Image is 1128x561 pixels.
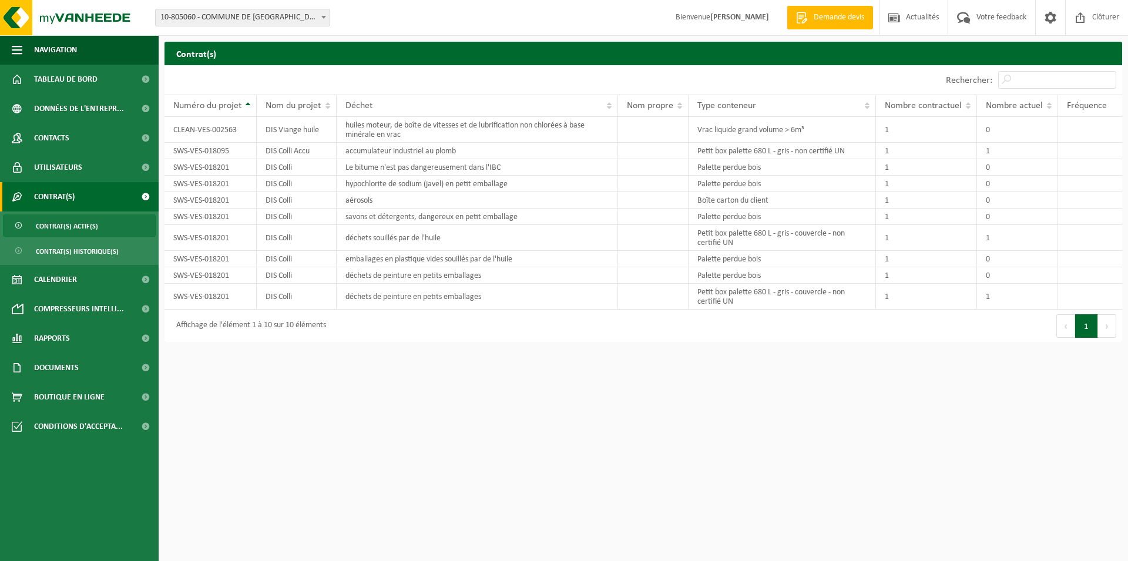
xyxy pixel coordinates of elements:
td: 0 [977,209,1058,225]
td: hypochlorite de sodium (javel) en petit emballage [337,176,618,192]
td: 0 [977,267,1058,284]
span: Déchet [345,101,372,110]
td: DIS Colli [257,192,337,209]
td: Palette perdue bois [689,209,876,225]
td: emballages en plastique vides souillés par de l'huile [337,251,618,267]
span: Conditions d'accepta... [34,412,123,441]
td: SWS-VES-018201 [164,225,257,251]
span: Nom propre [627,101,673,110]
td: SWS-VES-018201 [164,251,257,267]
td: Petit box palette 680 L - gris - couvercle - non certifié UN [689,225,876,251]
strong: [PERSON_NAME] [710,13,769,22]
td: Boîte carton du client [689,192,876,209]
td: Vrac liquide grand volume > 6m³ [689,117,876,143]
td: 1 [876,267,977,284]
span: Données de l'entrepr... [34,94,124,123]
span: Type conteneur [697,101,756,110]
td: 1 [977,143,1058,159]
span: Calendrier [34,265,77,294]
h2: Contrat(s) [164,42,1122,65]
span: Fréquence [1067,101,1107,110]
td: 1 [876,192,977,209]
td: Palette perdue bois [689,267,876,284]
span: Contrat(s) actif(s) [36,215,98,237]
td: 1 [876,143,977,159]
span: Nom du projet [266,101,321,110]
label: Rechercher: [946,76,992,85]
span: Demande devis [811,12,867,23]
a: Contrat(s) actif(s) [3,214,156,237]
td: SWS-VES-018201 [164,176,257,192]
button: Next [1098,314,1116,338]
span: Compresseurs intelli... [34,294,124,324]
td: 1 [977,225,1058,251]
td: DIS Colli [257,159,337,176]
td: 1 [876,284,977,310]
td: 0 [977,192,1058,209]
span: Boutique en ligne [34,382,105,412]
td: CLEAN-VES-002563 [164,117,257,143]
span: Nombre actuel [986,101,1043,110]
td: SWS-VES-018201 [164,267,257,284]
td: savons et détergents, dangereux en petit emballage [337,209,618,225]
td: SWS-VES-018201 [164,192,257,209]
td: Palette perdue bois [689,251,876,267]
td: 0 [977,117,1058,143]
td: 1 [876,251,977,267]
span: 10-805060 - COMMUNE DE FLOREFFE - FRANIÈRE [156,9,330,26]
td: SWS-VES-018201 [164,209,257,225]
td: accumulateur industriel au plomb [337,143,618,159]
span: Contrat(s) historique(s) [36,240,119,263]
td: DIS Colli [257,251,337,267]
td: déchets souillés par de l'huile [337,225,618,251]
td: DIS Viange huile [257,117,337,143]
span: Contrat(s) [34,182,75,211]
td: 1 [876,117,977,143]
td: DIS Colli [257,209,337,225]
td: SWS-VES-018201 [164,159,257,176]
td: 0 [977,251,1058,267]
td: DIS Colli [257,176,337,192]
td: 1 [876,225,977,251]
td: déchets de peinture en petits emballages [337,267,618,284]
td: DIS Colli [257,267,337,284]
td: 0 [977,176,1058,192]
span: Tableau de bord [34,65,98,94]
div: Affichage de l'élément 1 à 10 sur 10 éléments [170,315,326,337]
span: Numéro du projet [173,101,241,110]
td: 1 [876,209,977,225]
a: Contrat(s) historique(s) [3,240,156,262]
span: Rapports [34,324,70,353]
td: Palette perdue bois [689,159,876,176]
td: DIS Colli [257,225,337,251]
button: Previous [1056,314,1075,338]
td: 1 [876,176,977,192]
button: 1 [1075,314,1098,338]
span: Utilisateurs [34,153,82,182]
span: Navigation [34,35,77,65]
span: 10-805060 - COMMUNE DE FLOREFFE - FRANIÈRE [155,9,330,26]
td: Le bitume n'est pas dangereusement dans l'IBC [337,159,618,176]
td: Petit box palette 680 L - gris - non certifié UN [689,143,876,159]
td: DIS Colli Accu [257,143,337,159]
td: DIS Colli [257,284,337,310]
td: huiles moteur, de boîte de vitesses et de lubrification non chlorées à base minérale en vrac [337,117,618,143]
a: Demande devis [787,6,873,29]
td: 1 [876,159,977,176]
span: Nombre contractuel [885,101,962,110]
td: SWS-VES-018095 [164,143,257,159]
td: déchets de peinture en petits emballages [337,284,618,310]
td: Petit box palette 680 L - gris - couvercle - non certifié UN [689,284,876,310]
td: 1 [977,284,1058,310]
span: Documents [34,353,79,382]
td: Palette perdue bois [689,176,876,192]
td: 0 [977,159,1058,176]
td: SWS-VES-018201 [164,284,257,310]
span: Contacts [34,123,69,153]
td: aérosols [337,192,618,209]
